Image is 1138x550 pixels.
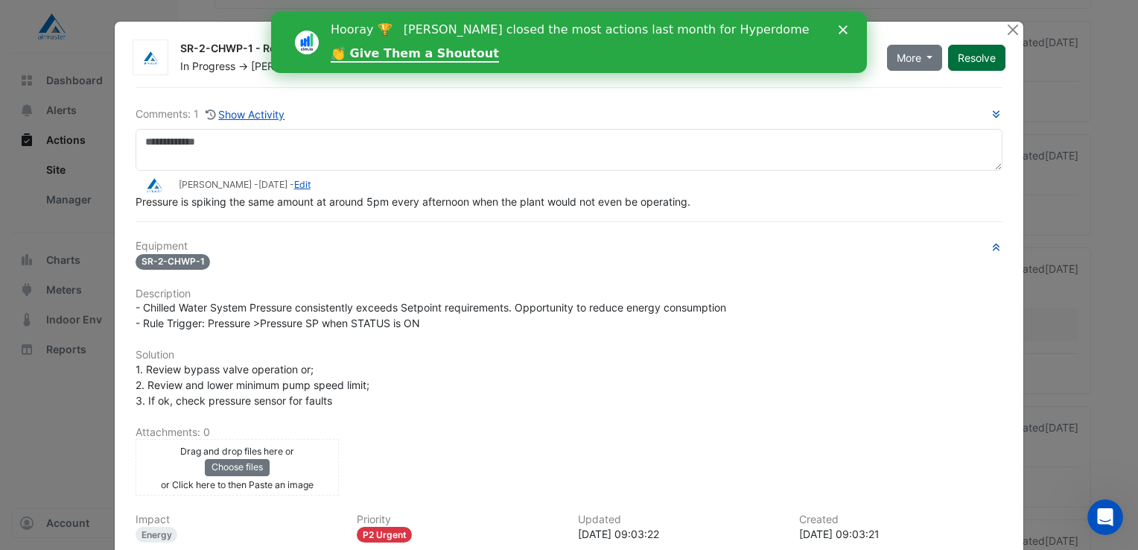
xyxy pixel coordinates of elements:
img: Airmaster Australia [133,51,168,66]
small: or Click here to then Paste an image [161,479,314,490]
button: Close [1005,22,1020,37]
iframe: Intercom live chat [1087,499,1123,535]
iframe: Intercom live chat banner [271,12,867,73]
span: In Progress [180,60,235,72]
button: Resolve [948,45,1005,71]
button: More [887,45,943,71]
h6: Impact [136,513,339,526]
h6: Equipment [136,240,1002,253]
h6: Created [799,513,1002,526]
div: Energy [136,527,178,543]
div: P2 Urgent [357,527,413,543]
h6: Priority [357,513,560,526]
h6: Description [136,288,1002,300]
div: [DATE] 09:03:22 [578,526,781,542]
small: [PERSON_NAME] - - [179,178,311,192]
button: Choose files [205,459,270,475]
div: Comments: 1 [136,106,286,123]
h6: Updated [578,513,781,526]
img: Airmaster Australia [136,177,173,194]
div: SR-2-CHWP-1 - Review Chilled Water System Pressure Oversupply (Energy Waste) [180,41,869,59]
span: SR-2-CHWP-1 [136,254,211,270]
span: -> [238,60,248,72]
h6: Solution [136,349,1002,361]
span: More [897,50,921,66]
div: [DATE] 09:03:21 [799,526,1002,542]
span: Pressure is spiking the same amount at around 5pm every afternoon when the plant would not even b... [136,195,690,208]
span: - Chilled Water System Pressure consistently exceeds Setpoint requirements. Opportunity to reduce... [136,301,726,329]
h6: Attachments: 0 [136,426,1002,439]
span: 1. Review bypass valve operation or; 2. Review and lower minimum pump speed limit; 3. If ok, chec... [136,363,369,407]
span: 2025-06-30 09:03:22 [258,179,287,190]
button: Show Activity [205,106,286,123]
a: Edit [294,179,311,190]
div: Close [568,13,582,22]
span: [PERSON_NAME] [251,60,335,72]
small: Drag and drop files here or [180,446,294,457]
